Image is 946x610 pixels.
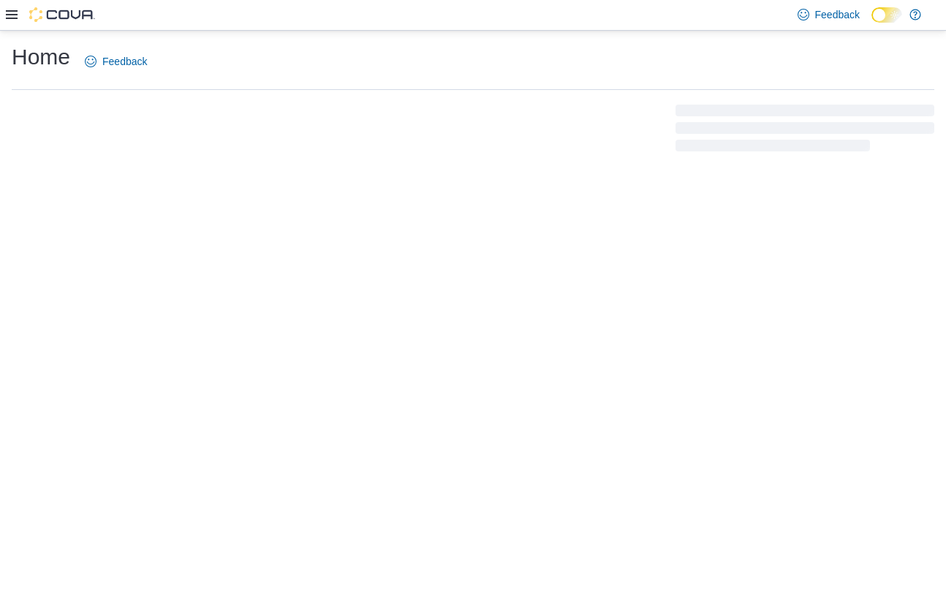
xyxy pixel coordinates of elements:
[871,7,902,23] input: Dark Mode
[29,7,95,22] img: Cova
[79,47,153,76] a: Feedback
[676,108,934,154] span: Loading
[815,7,860,22] span: Feedback
[102,54,147,69] span: Feedback
[12,42,70,72] h1: Home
